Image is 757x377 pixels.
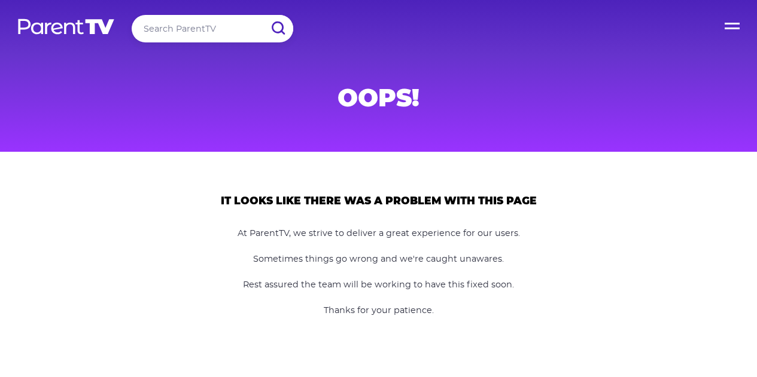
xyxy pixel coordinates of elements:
p: At ParentTV, we strive to deliver a great experience for our users. [206,227,551,240]
img: parenttv-logo-white.4c85aaf.svg [17,18,115,35]
p: Thanks for your patience. [206,304,551,317]
p: Sometimes things go wrong and we're caught unawares. [206,253,551,266]
h1: Oops! [90,87,667,109]
p: Rest assured the team will be working to have this fixed soon. [206,278,551,292]
input: Search ParentTV [132,15,293,42]
input: Submit [262,15,293,42]
h3: It looks like there was a problem with this page [221,195,537,207]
